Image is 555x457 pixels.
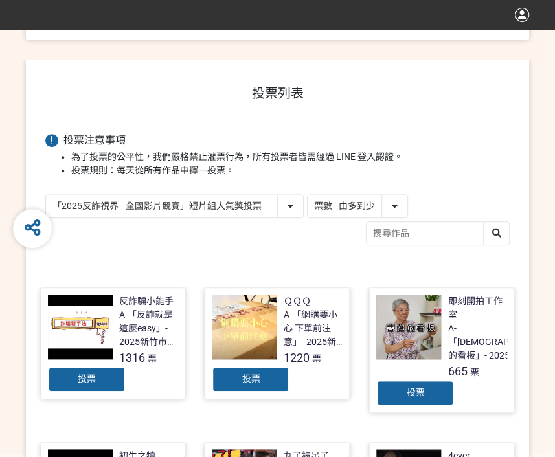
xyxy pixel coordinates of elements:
div: A-「[DEMOGRAPHIC_DATA]的看板」- 2025新竹市反詐視界影片徵件 [447,322,551,362]
span: 投票 [78,373,96,384]
div: 即刻開拍工作室 [447,295,507,322]
span: 票 [148,353,157,364]
span: 票 [311,353,321,364]
input: 搜尋作品 [367,222,509,245]
h1: 投票列表 [45,85,510,101]
a: 即刻開拍工作室A-「[DEMOGRAPHIC_DATA]的看板」- 2025新竹市反詐視界影片徵件665票投票 [369,287,514,413]
li: 為了投票的公平性，我們嚴格禁止灌票行為，所有投票者皆需經過 LINE 登入認證。 [71,150,510,164]
div: A-「網購要小心 下單前注意」- 2025新竹市反詐視界影片徵件 [283,308,343,349]
span: 投票 [406,387,424,397]
span: 665 [447,364,467,378]
li: 投票規則：每天從所有作品中擇一投票。 [71,164,510,177]
span: 票 [470,367,479,377]
a: ＱＱＱA-「網購要小心 下單前注意」- 2025新竹市反詐視界影片徵件1220票投票 [205,287,350,399]
span: 1316 [119,351,145,364]
div: 反詐騙小能手 [119,295,174,308]
div: A-「反詐就是這麼easy」- 2025新竹市反詐視界影片徵件 [119,308,179,349]
div: ＱＱＱ [283,295,310,308]
span: 1220 [283,351,309,364]
span: 投票注意事項 [63,134,126,146]
span: 投票 [242,373,260,384]
a: 反詐騙小能手A-「反詐就是這麼easy」- 2025新竹市反詐視界影片徵件1316票投票 [41,287,186,399]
